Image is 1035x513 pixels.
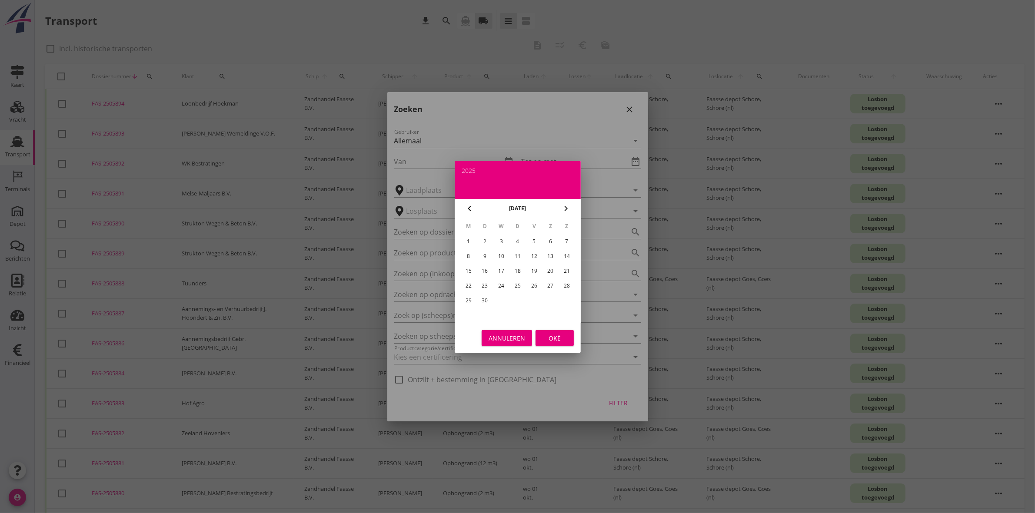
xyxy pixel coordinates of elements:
[526,219,542,234] th: V
[527,279,541,293] button: 26
[543,279,557,293] button: 27
[543,235,557,248] button: 6
[510,264,524,278] button: 18
[494,264,508,278] button: 17
[461,219,476,234] th: M
[510,235,524,248] button: 4
[478,279,492,293] button: 23
[464,203,475,214] i: chevron_left
[478,294,492,308] button: 30
[560,264,574,278] button: 21
[542,333,567,342] div: Oké
[536,330,574,346] button: Oké
[477,219,493,234] th: D
[478,249,492,263] button: 9
[510,219,526,234] th: D
[527,249,541,263] button: 12
[560,235,574,248] button: 7
[527,264,541,278] button: 19
[560,279,574,293] button: 28
[489,333,525,342] div: Annuleren
[493,219,509,234] th: W
[462,168,574,174] div: 2025
[461,279,475,293] button: 22
[478,264,492,278] button: 16
[559,219,575,234] th: Z
[561,203,571,214] i: chevron_right
[543,264,557,278] button: 20
[542,219,558,234] th: Z
[482,330,532,346] button: Annuleren
[461,235,475,248] button: 1
[560,249,574,263] button: 14
[494,235,508,248] button: 3
[461,249,475,263] button: 8
[461,264,475,278] button: 15
[510,249,524,263] button: 11
[510,279,524,293] button: 25
[506,202,529,215] button: [DATE]
[543,249,557,263] button: 13
[478,235,492,248] button: 2
[527,235,541,248] button: 5
[461,294,475,308] button: 29
[494,249,508,263] button: 10
[494,279,508,293] button: 24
